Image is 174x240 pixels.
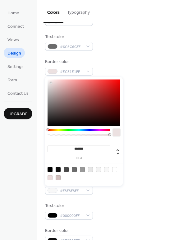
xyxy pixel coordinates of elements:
span: Contact Us [7,90,29,97]
div: rgb(231, 231, 231) [88,167,93,172]
div: rgb(255, 255, 255) [112,167,117,172]
span: #F8F8F8FF [60,188,83,194]
span: Upgrade [8,111,28,118]
span: #ECE1E1FF [60,69,83,75]
div: Text color [45,34,92,40]
label: hex [48,156,110,160]
span: #FFFFFFFF [60,19,83,25]
div: rgb(108, 108, 108) [72,167,77,172]
a: Contact Us [4,88,32,98]
span: Design [7,50,21,57]
a: Settings [4,61,27,71]
div: rgb(0, 0, 0) [48,167,53,172]
a: Design [4,48,25,58]
a: Views [4,34,23,45]
div: rgb(243, 243, 243) [96,167,101,172]
span: Home [7,10,19,17]
button: Upgrade [4,108,32,119]
span: Connect [7,23,24,30]
a: Home [4,7,23,18]
div: rgb(235, 220, 220) [48,175,53,180]
span: Settings [7,64,24,70]
a: Connect [4,21,28,31]
span: #000000FF [60,213,83,219]
div: rgb(153, 153, 153) [80,167,85,172]
span: #6C6C6CFF [60,44,83,50]
div: Border color [45,59,92,65]
span: Form [7,77,17,84]
div: rgb(248, 248, 248) [104,167,109,172]
span: Views [7,37,19,43]
div: rgb(209, 191, 189) [56,175,61,180]
div: rgb(74, 74, 74) [64,167,69,172]
a: Form [4,74,21,85]
div: rgb(14, 14, 14) [56,167,61,172]
div: Border color [45,228,92,234]
div: Text color [45,203,92,209]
